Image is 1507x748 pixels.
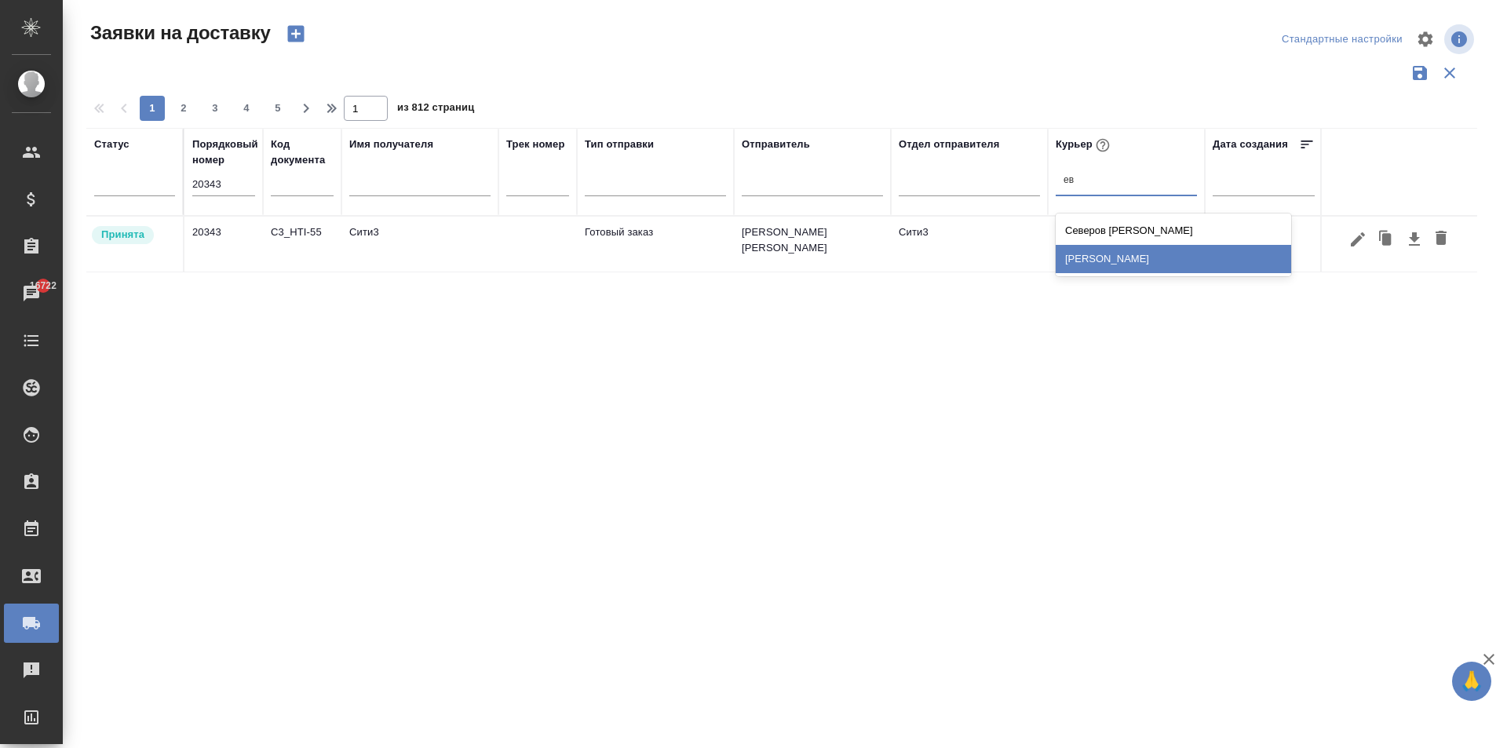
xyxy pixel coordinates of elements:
td: Готовый заказ [577,217,734,272]
button: 🙏 [1452,662,1491,701]
div: Тип отправки [585,137,654,152]
div: Порядковый номер [192,137,258,168]
button: Удалить [1428,224,1454,254]
span: из 812 страниц [397,98,474,121]
button: Клонировать [1371,224,1401,254]
div: Курьер [1056,135,1113,155]
span: 2 [171,100,196,116]
span: Посмотреть информацию [1444,24,1477,54]
button: Создать [277,20,315,47]
button: 2 [171,96,196,121]
button: 5 [265,96,290,121]
span: 4 [234,100,259,116]
button: Редактировать [1345,224,1371,254]
div: split button [1278,27,1407,52]
td: [PERSON_NAME] [PERSON_NAME] [734,217,891,272]
td: C3_HTI-55 [263,217,341,272]
button: Скачать [1401,224,1428,254]
td: Сити3 [341,217,498,272]
div: Курьер назначен [90,224,175,246]
td: 20343 [184,217,263,272]
div: [PERSON_NAME] [1056,245,1291,273]
button: 4 [234,96,259,121]
span: 5 [265,100,290,116]
div: Дата создания [1213,137,1288,152]
span: 16722 [20,278,66,294]
div: Имя получателя [349,137,433,152]
span: Настроить таблицу [1407,20,1444,58]
div: Отдел отправителя [899,137,999,152]
div: Северов [PERSON_NAME] [1056,217,1291,245]
button: 3 [203,96,228,121]
button: Сохранить фильтры [1405,58,1435,88]
div: Код документа [271,137,334,168]
span: Заявки на доставку [86,20,271,46]
td: Сити3 [891,217,1048,272]
div: Трек номер [506,137,565,152]
div: Отправитель [742,137,810,152]
button: Сбросить фильтры [1435,58,1465,88]
button: При выборе курьера статус заявки автоматически поменяется на «Принята» [1093,135,1113,155]
td: [PERSON_NAME] [1048,217,1205,272]
a: 16722 [4,274,59,313]
span: 🙏 [1458,665,1485,698]
div: Статус [94,137,130,152]
span: 3 [203,100,228,116]
p: Принята [101,227,144,243]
